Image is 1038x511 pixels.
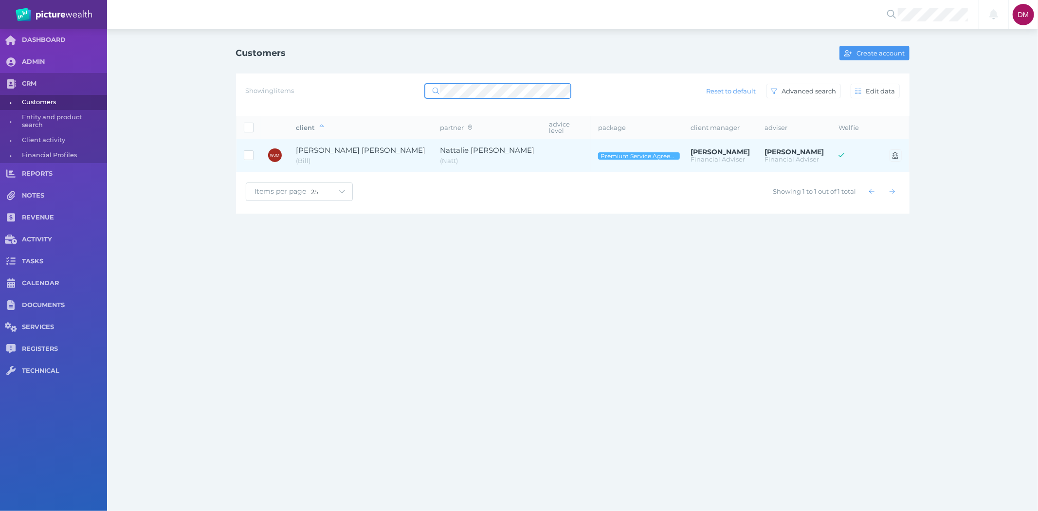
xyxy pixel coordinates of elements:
button: Reset to default [701,84,760,98]
span: REGISTERS [22,345,107,353]
span: REVENUE [22,214,107,222]
span: CALENDAR [22,279,107,288]
span: TASKS [22,257,107,266]
span: Financial Profiles [22,148,104,163]
span: DM [1018,11,1029,18]
span: Customers [22,95,104,110]
span: partner [440,124,472,131]
th: client manager [683,116,757,139]
span: Entity and product search [22,110,104,133]
span: Items per page [246,187,311,196]
span: Create account [855,49,909,57]
th: Welfie [831,116,870,139]
span: Premium Service Agreement - Ongoing [600,152,678,160]
span: Financial Adviser [691,155,745,163]
span: TECHNICAL [22,367,107,375]
img: PW [16,8,92,21]
span: Showing 1 items [246,87,294,94]
th: advice level [542,116,591,139]
span: SERVICES [22,323,107,331]
th: package [591,116,683,139]
span: Financial Adviser [765,155,819,163]
th: adviser [757,116,831,139]
div: William John McAllister [268,148,282,162]
span: Brad Bond [691,147,750,156]
span: William John McAllister [296,146,426,155]
button: Show next page [885,184,900,199]
span: Brad Bond [765,147,824,156]
button: Show previous page [865,184,879,199]
button: Advanced search [766,84,841,98]
button: Open user's account in Portal [890,149,902,162]
span: Reset to default [702,87,760,95]
span: Advanced search [780,87,840,95]
button: Edit data [851,84,900,98]
span: ACTIVITY [22,236,107,244]
span: Natt [440,157,458,164]
span: Edit data [864,87,899,95]
button: Create account [839,46,909,60]
span: Nattalie Elaine McAllister [440,146,535,155]
span: client [296,124,324,131]
span: Bill [296,157,311,164]
span: CRM [22,80,107,88]
span: WJM [270,153,280,158]
span: DASHBOARD [22,36,107,44]
span: ADMIN [22,58,107,66]
div: Dee Molloy [1013,4,1034,25]
span: Welfie access active [838,151,844,160]
span: Client activity [22,133,104,148]
span: REPORTS [22,170,107,178]
span: NOTES [22,192,107,200]
span: Showing 1 to 1 out of 1 total [773,187,856,195]
h1: Customers [236,48,286,58]
span: DOCUMENTS [22,301,107,310]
